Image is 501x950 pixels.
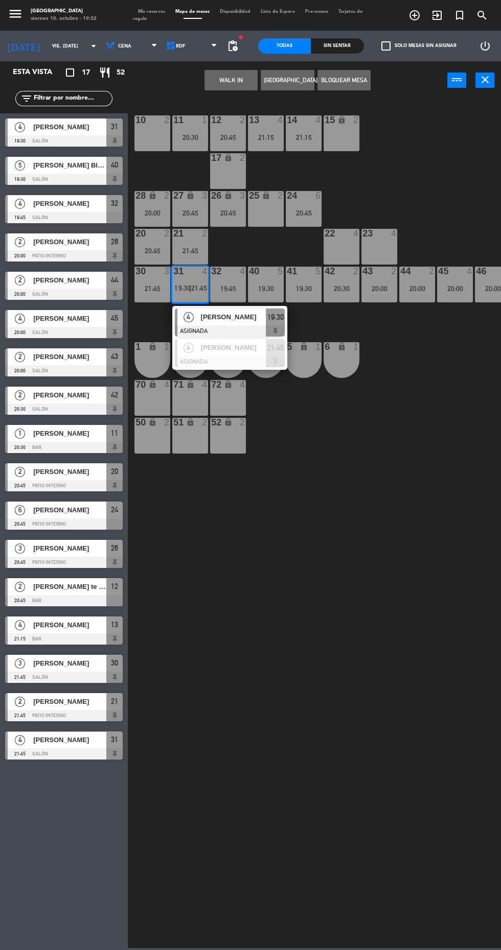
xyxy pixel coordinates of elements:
div: 4 [240,267,246,276]
div: 2 [164,229,170,238]
i: lock [186,191,195,200]
span: 12 [111,580,118,592]
i: power_settings_new [479,40,491,52]
span: 44 [111,274,118,286]
i: lock [300,342,308,351]
div: 20:30 [172,134,208,141]
div: 2 [164,115,170,125]
span: [PERSON_NAME] [201,312,266,322]
div: 71 [173,380,174,389]
button: [GEOGRAPHIC_DATA] [261,70,314,90]
div: 20:45 [134,247,170,254]
label: Solo mesas sin asignar [381,41,457,51]
span: pending_actions [226,40,239,52]
div: 32 [211,267,212,276]
span: 4 [15,199,25,209]
span: [PERSON_NAME] [33,122,106,132]
div: 30 [135,267,136,276]
span: Mapa de mesas [170,9,215,14]
div: 2 [278,191,284,200]
div: 11 [173,115,174,125]
span: [PERSON_NAME] [33,734,106,745]
div: 52 [211,418,212,427]
div: 20:45 [210,209,246,217]
span: 2 [15,352,25,362]
span: | [189,284,191,292]
span: 2 [15,275,25,286]
i: lock [262,191,270,200]
i: lock [186,418,195,426]
span: [PERSON_NAME] [33,351,106,362]
div: 4 [202,380,208,389]
span: 21:45 [191,284,207,292]
span: [PERSON_NAME] [33,696,106,707]
span: 3 [15,658,25,669]
span: [PERSON_NAME] [33,275,106,286]
div: 2 [164,418,170,427]
div: 20:30 [324,285,359,292]
div: 10 [135,115,136,125]
i: arrow_drop_down [87,40,100,52]
span: 43 [111,350,118,363]
span: 21:45 [267,342,284,354]
span: 11 [111,427,118,439]
div: 2 [164,191,170,200]
i: lock [224,418,233,426]
div: 22 [325,229,325,238]
span: [PERSON_NAME] [33,236,106,247]
i: search [476,9,488,21]
div: 5 [315,267,322,276]
span: 26 [111,542,118,554]
i: restaurant [99,66,111,79]
div: 20:45 [172,209,208,217]
button: close [475,73,494,88]
button: WALK IN [204,70,258,90]
i: exit_to_app [431,9,443,21]
div: 70 [135,380,136,389]
div: 2 [353,115,359,125]
div: [GEOGRAPHIC_DATA] [31,8,97,15]
div: 4 [391,229,397,238]
div: 31 [173,267,174,276]
span: 2 [15,390,25,400]
div: 1 [164,342,170,351]
div: 4 [278,115,284,125]
div: viernes 10. octubre - 19:32 [31,15,97,23]
div: 19:45 [210,285,246,292]
span: 42 [111,389,118,401]
div: 2 [240,115,246,125]
span: [PERSON_NAME] [33,620,106,630]
div: 4 [353,229,359,238]
span: 3 [15,543,25,554]
i: lock [337,115,346,124]
div: 17 [211,153,212,162]
span: Mis reservas [133,9,170,14]
span: 30 [111,657,118,669]
span: [PERSON_NAME] te Braake [33,581,106,592]
span: [PERSON_NAME] [33,543,106,554]
div: 44 [400,267,401,276]
div: 42 [325,267,325,276]
div: 4 [315,115,322,125]
div: 2 [240,153,246,162]
button: Bloquear Mesa [317,70,371,90]
i: lock [186,380,195,389]
div: 1 [353,342,359,351]
span: 31 [111,121,118,133]
span: 4 [15,735,25,745]
div: 3 [202,191,208,200]
i: lock [224,153,233,162]
span: 17 [82,67,90,79]
span: [PERSON_NAME] [33,466,106,477]
span: [PERSON_NAME] [33,505,106,515]
div: 19:30 [248,285,284,292]
div: 2 [353,267,359,276]
div: Todas [258,38,311,54]
div: 21:45 [134,285,170,292]
span: 45 [111,312,118,324]
div: 20:00 [399,285,435,292]
span: 1 [15,429,25,439]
